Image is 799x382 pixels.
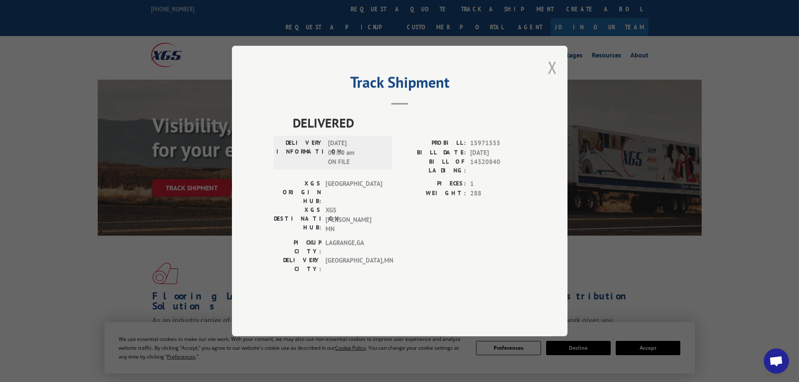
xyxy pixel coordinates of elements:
[470,189,526,198] span: 288
[325,238,382,256] span: LAGRANGE , GA
[325,256,382,273] span: [GEOGRAPHIC_DATA] , MN
[274,238,321,256] label: PICKUP CITY:
[470,148,526,158] span: [DATE]
[400,189,466,198] label: WEIGHT:
[764,348,789,374] div: Open chat
[470,138,526,148] span: 15971555
[548,56,557,78] button: Close modal
[400,148,466,158] label: BILL DATE:
[276,138,324,167] label: DELIVERY INFORMATION:
[293,113,526,132] span: DELIVERED
[470,179,526,189] span: 1
[325,205,382,234] span: XGS [PERSON_NAME] MN
[274,205,321,234] label: XGS DESTINATION HUB:
[328,138,385,167] span: [DATE] 08:00 am ON FILE
[274,179,321,205] label: XGS ORIGIN HUB:
[325,179,382,205] span: [GEOGRAPHIC_DATA]
[400,179,466,189] label: PIECES:
[274,76,526,92] h2: Track Shipment
[400,138,466,148] label: PROBILL:
[274,256,321,273] label: DELIVERY CITY:
[470,157,526,175] span: 14320840
[400,157,466,175] label: BILL OF LADING:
